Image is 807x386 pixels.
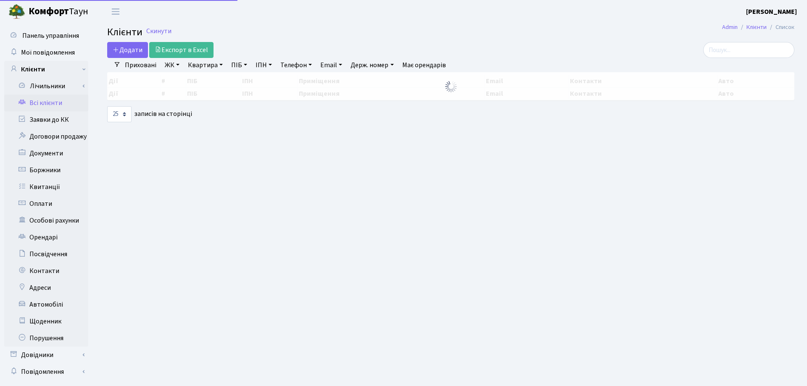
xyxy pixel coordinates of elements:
[4,212,88,229] a: Особові рахунки
[4,179,88,195] a: Квитанції
[107,25,142,39] span: Клієнти
[4,128,88,145] a: Договори продажу
[703,42,794,58] input: Пошук...
[347,58,397,72] a: Держ. номер
[4,195,88,212] a: Оплати
[29,5,69,18] b: Комфорт
[4,111,88,128] a: Заявки до КК
[185,58,226,72] a: Квартира
[767,23,794,32] li: Список
[4,330,88,347] a: Порушення
[4,229,88,246] a: Орендарі
[4,44,88,61] a: Мої повідомлення
[746,7,797,17] a: [PERSON_NAME]
[4,95,88,111] a: Всі клієнти
[4,313,88,330] a: Щоденник
[107,42,148,58] a: Додати
[161,58,183,72] a: ЖК
[146,27,171,35] a: Скинути
[444,80,458,93] img: Обробка...
[277,58,315,72] a: Телефон
[8,3,25,20] img: logo.png
[4,347,88,363] a: Довідники
[4,279,88,296] a: Адреси
[107,106,132,122] select: записів на сторінці
[4,363,88,380] a: Повідомлення
[746,23,767,32] a: Клієнти
[4,263,88,279] a: Контакти
[4,246,88,263] a: Посвідчення
[4,162,88,179] a: Боржники
[317,58,345,72] a: Email
[746,7,797,16] b: [PERSON_NAME]
[22,31,79,40] span: Панель управління
[4,27,88,44] a: Панель управління
[107,106,192,122] label: записів на сторінці
[4,145,88,162] a: Документи
[149,42,214,58] a: Експорт в Excel
[113,45,142,55] span: Додати
[709,18,807,36] nav: breadcrumb
[4,61,88,78] a: Клієнти
[21,48,75,57] span: Мої повідомлення
[399,58,449,72] a: Має орендарів
[722,23,738,32] a: Admin
[10,78,88,95] a: Лічильники
[121,58,160,72] a: Приховані
[29,5,88,19] span: Таун
[228,58,251,72] a: ПІБ
[252,58,275,72] a: ІПН
[105,5,126,18] button: Переключити навігацію
[4,296,88,313] a: Автомобілі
